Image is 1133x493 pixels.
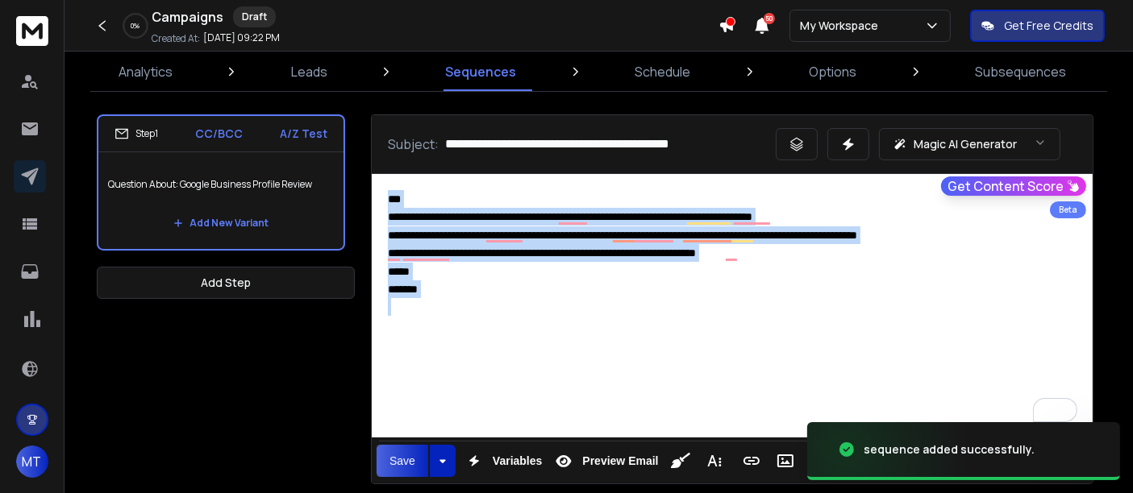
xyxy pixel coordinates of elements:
[625,52,700,91] a: Schedule
[1004,18,1093,34] p: Get Free Credits
[131,21,140,31] p: 0 %
[203,31,280,44] p: [DATE] 09:22 PM
[914,136,1017,152] p: Magic AI Generator
[291,62,327,81] p: Leads
[548,445,661,477] button: Preview Email
[281,52,337,91] a: Leads
[372,174,1093,437] div: To enrich screen reader interactions, please activate Accessibility in Grammarly extension settings
[152,32,200,45] p: Created At:
[799,52,866,91] a: Options
[699,445,730,477] button: More Text
[579,454,661,468] span: Preview Email
[108,162,334,207] p: Question About: Google Business Profile Review
[119,62,173,81] p: Analytics
[770,445,801,477] button: Insert Image (Ctrl+P)
[764,13,775,24] span: 50
[436,52,527,91] a: Sequences
[941,176,1086,196] button: Get Content Score
[377,445,428,477] button: Save
[388,135,439,154] p: Subject:
[864,441,1035,458] div: sequence added successfully.
[152,7,223,27] h1: Campaigns
[233,6,276,27] div: Draft
[736,445,767,477] button: Insert Link (Ctrl+K)
[965,52,1076,91] a: Subsequences
[16,445,48,478] button: MT
[879,128,1060,160] button: Magic AI Generator
[115,126,158,141] div: Step 1
[459,445,546,477] button: Variables
[1050,201,1086,218] div: Beta
[97,114,345,251] li: Step1CC/BCCA/Z TestQuestion About: Google Business Profile ReviewAdd New Variant
[160,207,281,239] button: Add New Variant
[109,52,182,91] a: Analytics
[809,62,856,81] p: Options
[195,126,243,142] p: CC/BCC
[665,445,696,477] button: Clean HTML
[97,267,355,299] button: Add Step
[800,18,885,34] p: My Workspace
[970,10,1105,42] button: Get Free Credits
[280,126,327,142] p: A/Z Test
[489,454,546,468] span: Variables
[635,62,690,81] p: Schedule
[975,62,1066,81] p: Subsequences
[446,62,517,81] p: Sequences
